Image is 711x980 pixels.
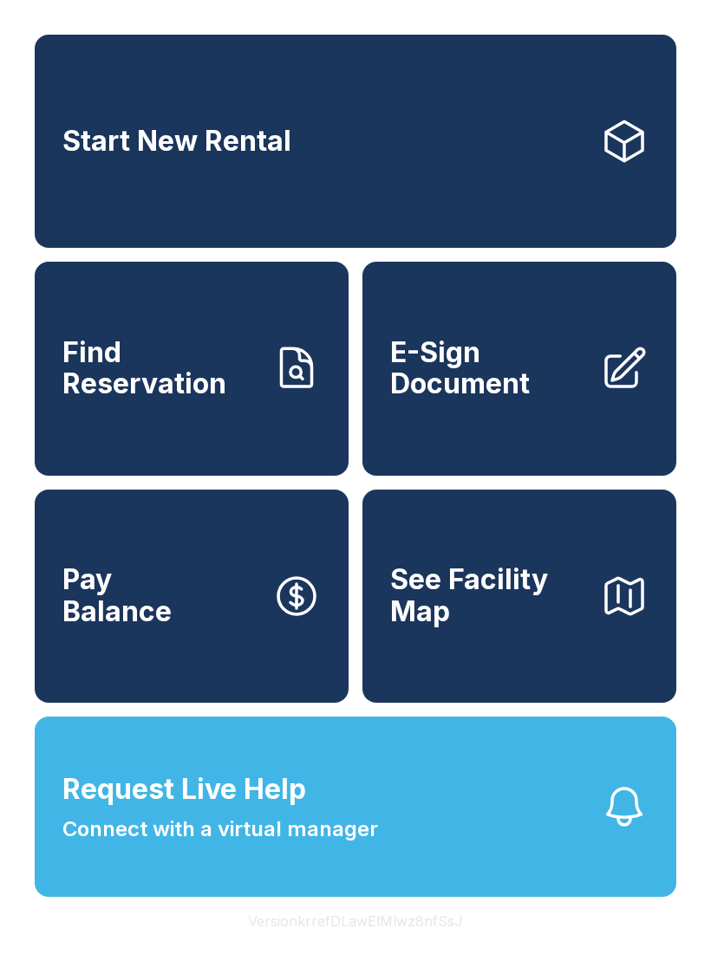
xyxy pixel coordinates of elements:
span: Request Live Help [62,769,306,810]
span: E-Sign Document [390,337,586,400]
a: Find Reservation [35,262,349,475]
span: Pay Balance [62,564,172,627]
span: Start New Rental [62,126,291,158]
button: See Facility Map [362,490,676,703]
button: Request Live HelpConnect with a virtual manager [35,717,676,897]
span: Connect with a virtual manager [62,814,378,845]
span: Find Reservation [62,337,258,400]
a: E-Sign Document [362,262,676,475]
span: See Facility Map [390,564,586,627]
a: Start New Rental [35,35,676,248]
button: VersionkrrefDLawElMlwz8nfSsJ [234,897,477,945]
button: PayBalance [35,490,349,703]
